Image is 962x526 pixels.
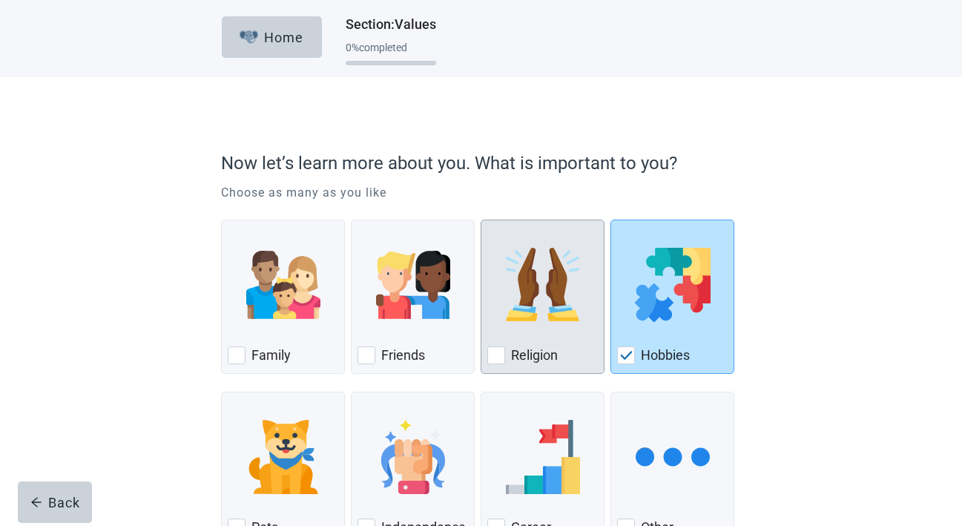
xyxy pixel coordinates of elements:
[381,346,425,364] label: Friends
[481,220,604,374] div: Religion, checkbox, not checked
[18,481,92,523] button: arrow-leftBack
[346,14,436,35] h1: Section : Values
[511,346,558,364] label: Religion
[221,220,345,374] div: Family, checkbox, not checked
[30,495,80,510] div: Back
[30,496,42,508] span: arrow-left
[221,150,733,177] p: Now let’s learn more about you. What is important to you?
[346,36,436,72] div: Progress section
[351,220,475,374] div: Friends, checkbox, not checked
[240,30,303,45] div: Home
[240,30,258,44] img: Elephant
[222,16,322,58] button: ElephantHome
[346,42,436,53] div: 0 % completed
[221,184,740,202] p: Choose as many as you like
[641,346,690,364] label: Hobbies
[251,346,291,364] label: Family
[610,220,734,374] div: Hobbies, checkbox, checked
